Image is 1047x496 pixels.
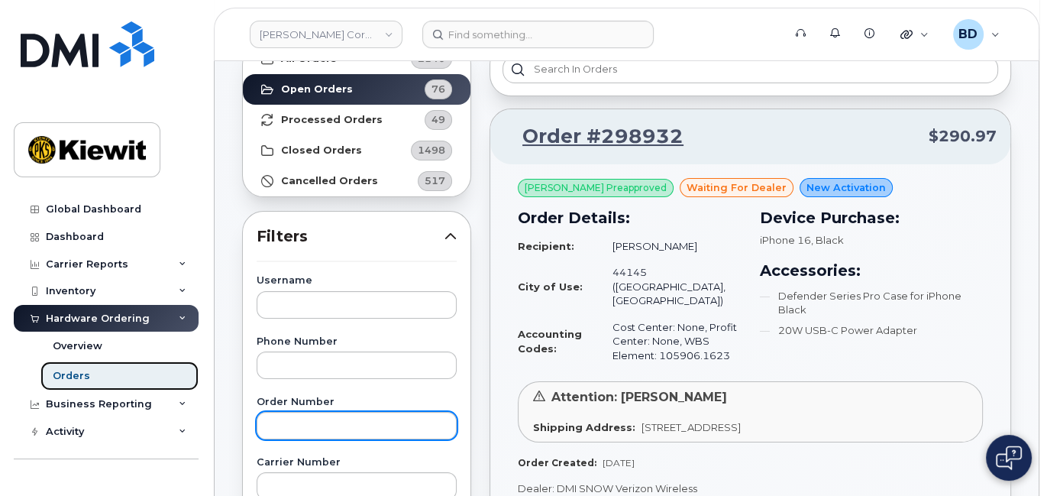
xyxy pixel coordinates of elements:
span: Attention: [PERSON_NAME] [551,390,727,404]
li: Defender Series Pro Case for iPhone Black [760,289,984,317]
td: [PERSON_NAME] [599,233,742,260]
label: Username [257,276,457,286]
strong: Recipient: [518,240,574,252]
span: BD [958,25,978,44]
strong: Closed Orders [281,144,362,157]
a: Kiewit Corporation [250,21,402,48]
p: Dealer: DMI SNOW Verizon Wireless [518,481,983,496]
span: New Activation [806,180,886,195]
label: Phone Number [257,337,457,347]
span: [PERSON_NAME] Preapproved [525,181,667,195]
strong: Shipping Address: [533,421,635,433]
li: 20W USB-C Power Adapter [760,323,984,338]
div: Barbara Dye [942,19,1010,50]
span: [DATE] [603,457,635,468]
span: 517 [425,173,445,188]
td: 44145 ([GEOGRAPHIC_DATA], [GEOGRAPHIC_DATA]) [599,259,742,314]
a: Processed Orders49 [243,105,470,135]
strong: Open Orders [281,83,353,96]
h3: Device Purchase: [760,206,984,229]
span: $290.97 [929,125,997,148]
span: [STREET_ADDRESS] [641,421,741,433]
a: Cancelled Orders517 [243,166,470,196]
a: Open Orders76 [243,74,470,105]
span: iPhone 16 [760,234,811,246]
span: , Black [811,234,844,246]
strong: City of Use: [518,280,583,293]
input: Find something... [422,21,654,48]
span: 1498 [418,143,445,157]
a: Order #298932 [504,123,683,151]
span: Filters [257,225,444,248]
img: Open chat [996,446,1022,470]
label: Order Number [257,397,457,407]
strong: Processed Orders [281,114,383,126]
div: Quicklinks [890,19,939,50]
strong: Order Created: [518,457,596,468]
td: Cost Center: None, Profit Center: None, WBS Element: 105906.1623 [599,314,742,369]
label: Carrier Number [257,458,457,468]
strong: Accounting Codes: [518,328,582,355]
span: 76 [431,82,445,96]
span: waiting for dealer [687,180,787,195]
strong: Cancelled Orders [281,175,378,187]
input: Search in orders [502,56,998,83]
a: Closed Orders1498 [243,135,470,166]
span: 49 [431,112,445,127]
h3: Order Details: [518,206,742,229]
h3: Accessories: [760,259,984,282]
